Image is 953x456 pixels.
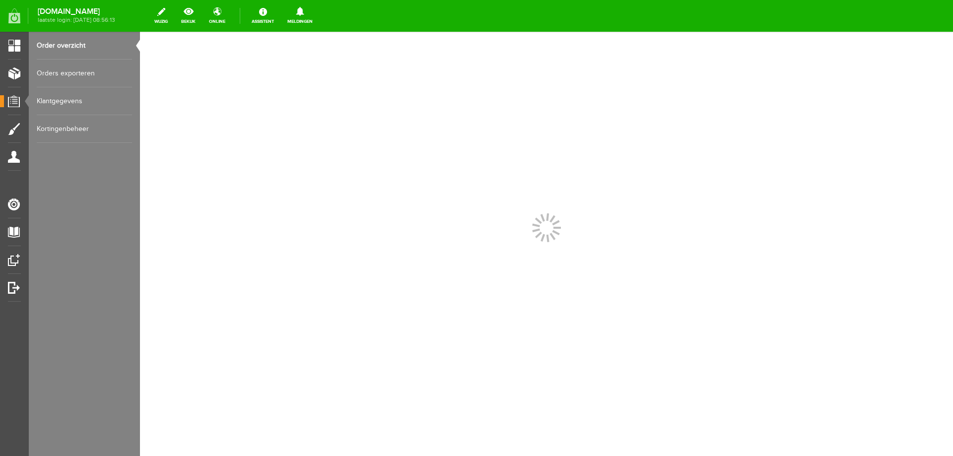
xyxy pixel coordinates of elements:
[37,115,132,143] a: Kortingenbeheer
[37,60,132,87] a: Orders exporteren
[38,9,115,14] strong: [DOMAIN_NAME]
[148,5,174,27] a: wijzig
[203,5,231,27] a: online
[37,87,132,115] a: Klantgegevens
[281,5,319,27] a: Meldingen
[175,5,202,27] a: bekijk
[38,17,115,23] span: laatste login: [DATE] 08:56:13
[246,5,280,27] a: Assistent
[37,32,132,60] a: Order overzicht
